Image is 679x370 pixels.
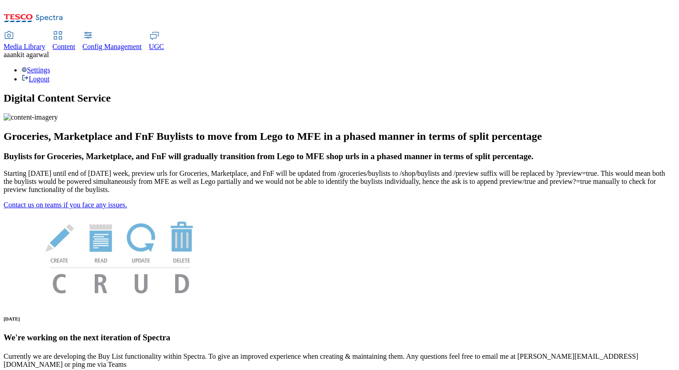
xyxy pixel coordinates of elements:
[4,92,675,104] h1: Digital Content Service
[53,43,75,50] span: Content
[149,32,164,51] a: UGC
[4,201,127,209] a: Contact us on teams if you face any issues.
[53,32,75,51] a: Content
[83,32,142,51] a: Config Management
[83,43,142,50] span: Config Management
[4,130,675,143] h2: Groceries, Marketplace and FnF Buylists to move from Lego to MFE in a phased manner in terms of s...
[22,75,49,83] a: Logout
[22,66,50,74] a: Settings
[10,51,49,58] span: ankit agarwal
[4,209,237,303] img: News Image
[4,32,45,51] a: Media Library
[4,43,45,50] span: Media Library
[4,51,10,58] span: aa
[4,169,675,194] p: Starting [DATE] until end of [DATE] week, preview urls for Groceries, Marketplace, and FnF will b...
[4,333,675,343] h3: We're working on the next iteration of Spectra
[4,316,675,321] h6: [DATE]
[149,43,164,50] span: UGC
[4,113,58,121] img: content-imagery
[4,152,675,161] h3: Buylists for Groceries, Marketplace, and FnF will gradually transition from Lego to MFE shop urls...
[4,352,675,369] p: Currently we are developing the Buy List functionality within Spectra. To give an improved experi...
